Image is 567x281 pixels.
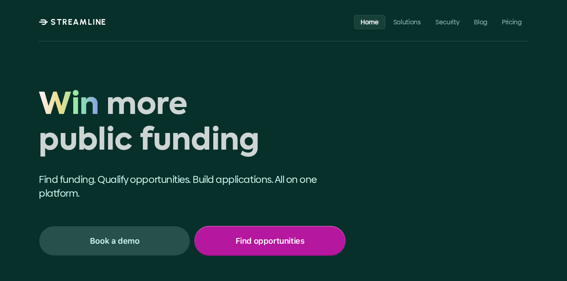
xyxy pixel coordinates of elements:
[39,88,99,124] span: Win
[429,15,466,29] a: Security
[495,15,528,29] a: Pricing
[39,226,190,256] a: Book a demo
[354,15,385,29] a: Home
[393,18,421,26] p: Solutions
[51,17,106,27] p: STREAMLINE
[90,236,140,246] p: Book a demo
[361,18,379,26] p: Home
[39,17,106,27] a: STREAMLINE
[39,173,346,200] p: Find funding. Qualify opportunities. Build applications. All on one platform.
[39,88,346,160] h1: Win more public funding
[435,18,459,26] p: Security
[468,15,494,29] a: Blog
[474,18,488,26] p: Blog
[236,236,305,246] p: Find opportunities
[502,18,522,26] p: Pricing
[194,226,346,256] a: Find opportunities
